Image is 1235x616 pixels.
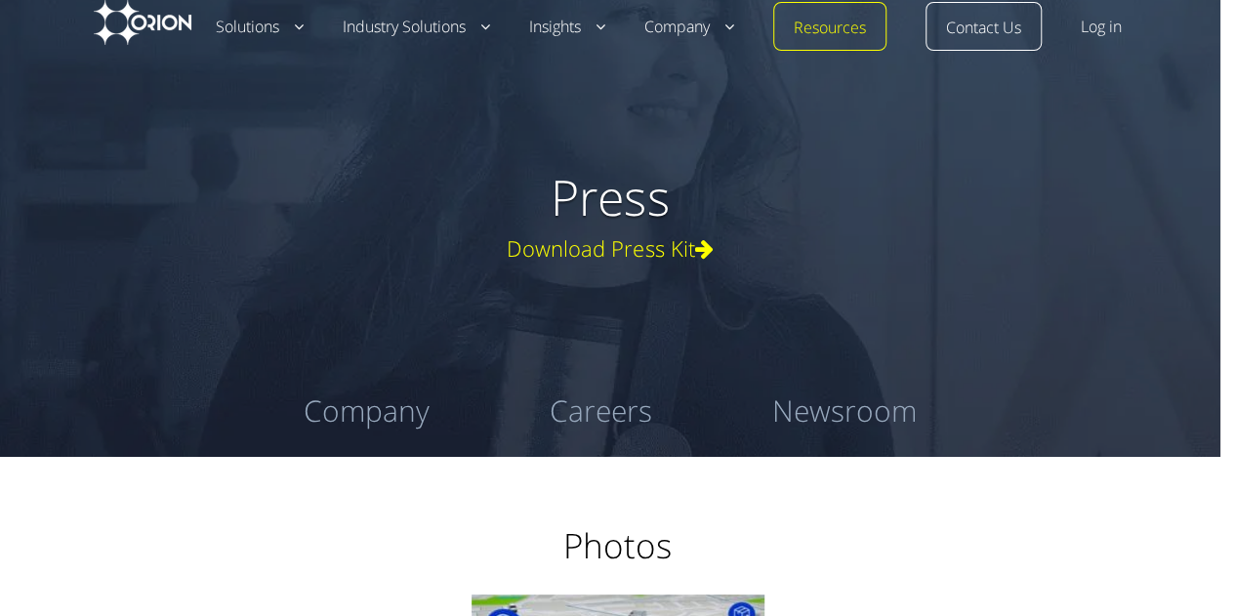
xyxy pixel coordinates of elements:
[550,390,652,431] a: Careers
[216,16,304,39] a: Solutions
[343,16,490,39] a: Industry Solutions
[794,17,866,40] a: Resources
[946,17,1021,40] a: Contact Us
[771,390,916,431] a: Newsroom
[304,390,430,431] a: Company
[644,16,734,39] a: Company
[20,164,1201,231] h1: Press
[1137,522,1235,616] iframe: Chat Widget
[1081,16,1122,39] a: Log in
[94,524,1141,566] h2: Photos
[507,233,713,264] a: Download Press Kit
[529,16,605,39] a: Insights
